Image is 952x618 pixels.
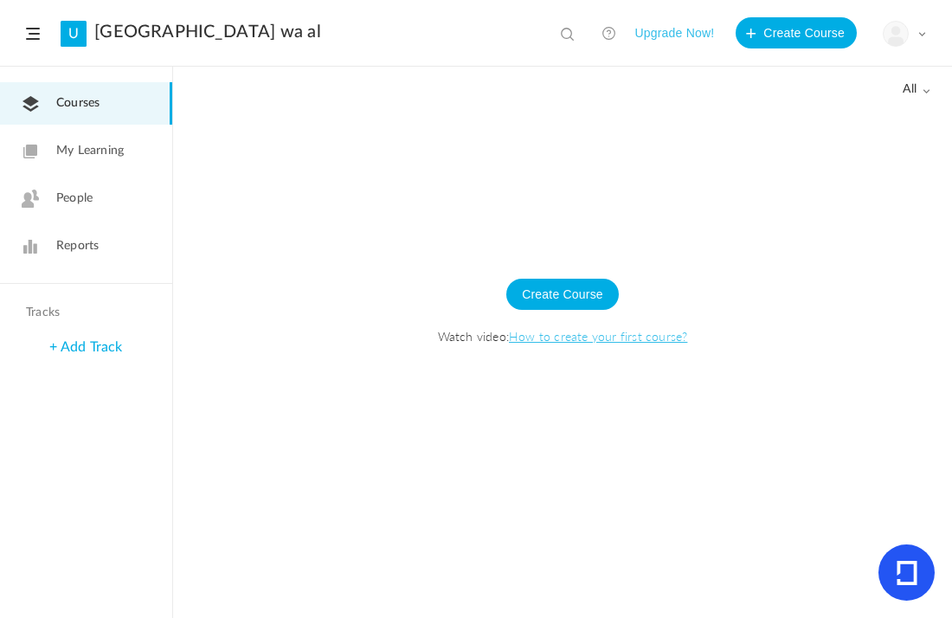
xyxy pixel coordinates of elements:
button: Upgrade Now! [634,17,714,48]
span: People [56,190,93,208]
span: Courses [56,94,100,113]
span: all [903,82,930,97]
button: Create Course [736,17,857,48]
a: + Add Track [49,340,122,354]
h4: Tracks [26,306,142,320]
a: U [61,21,87,47]
span: My Learning [56,142,124,160]
a: How to create your first course? [509,327,687,344]
button: Create Course [506,279,619,310]
span: Watch video: [190,327,935,344]
a: [GEOGRAPHIC_DATA] wa al [94,22,321,42]
img: user-image.png [884,22,908,46]
span: Reports [56,237,99,255]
